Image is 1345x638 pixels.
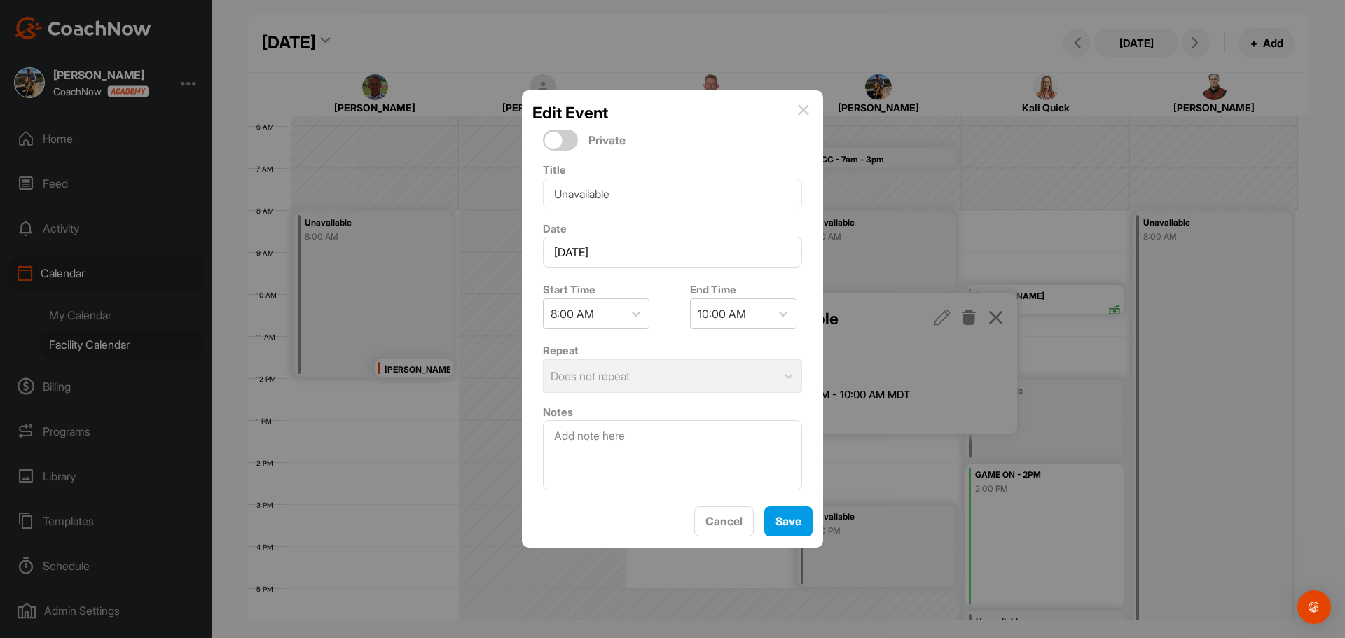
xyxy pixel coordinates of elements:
[532,101,608,125] h2: Edit Event
[698,305,746,322] div: 10:00 AM
[694,506,754,536] button: Cancel
[543,163,566,176] label: Title
[543,283,595,296] label: Start Time
[1297,590,1331,624] div: Open Intercom Messenger
[543,344,579,357] label: Repeat
[588,133,626,148] span: Private
[543,179,802,209] input: Event Name
[705,514,743,528] span: Cancel
[764,506,813,536] button: Save
[543,222,567,235] label: Date
[798,104,809,116] img: info
[543,405,573,419] label: Notes
[551,305,594,322] div: 8:00 AM
[690,283,736,296] label: End Time
[543,237,802,268] input: Select Date
[775,514,801,528] span: Save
